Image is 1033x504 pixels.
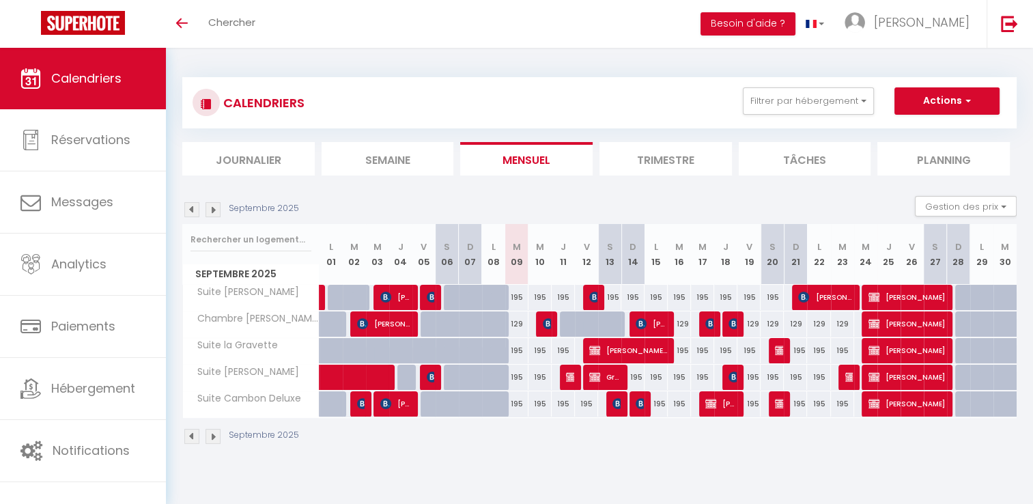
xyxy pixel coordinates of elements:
[190,227,311,252] input: Rechercher un logement...
[513,240,521,253] abbr: M
[761,224,784,285] th: 20
[874,14,970,31] span: [PERSON_NAME]
[389,224,412,285] th: 04
[11,5,52,46] button: Ouvrir le widget de chat LiveChat
[761,285,784,310] div: 195
[845,364,853,390] span: [PERSON_NAME]
[436,224,459,285] th: 06
[492,240,496,253] abbr: L
[909,240,915,253] abbr: V
[831,224,854,285] th: 23
[868,364,948,390] span: [PERSON_NAME]
[329,240,333,253] abbr: L
[636,311,668,337] span: [PERSON_NAME]
[775,391,783,417] span: Le vélo voyager Bowning
[838,240,847,253] abbr: M
[427,364,435,390] span: [PERSON_NAME]
[993,224,1017,285] th: 30
[229,429,299,442] p: Septembre 2025
[366,224,389,285] th: 03
[552,391,575,417] div: 195
[621,365,645,390] div: 195
[784,311,807,337] div: 129
[714,338,737,363] div: 195
[380,284,412,310] span: [PERSON_NAME]
[691,365,714,390] div: 195
[784,338,807,363] div: 195
[51,70,122,87] span: Calendriers
[714,224,737,285] th: 18
[817,240,821,253] abbr: L
[505,338,528,363] div: 195
[621,224,645,285] th: 14
[668,285,691,310] div: 195
[831,311,854,337] div: 129
[714,285,737,310] div: 195
[505,311,528,337] div: 129
[737,285,761,310] div: 195
[831,338,854,363] div: 195
[775,337,783,363] span: Mr [PERSON_NAME] le vélo voyager
[229,202,299,215] p: Septembre 2025
[575,391,598,417] div: 195
[645,285,668,310] div: 195
[467,240,474,253] abbr: D
[645,365,668,390] div: 195
[459,224,482,285] th: 07
[654,240,658,253] abbr: L
[701,12,795,36] button: Besoin d'aide ?
[51,131,130,148] span: Réservations
[761,311,784,337] div: 129
[645,391,668,417] div: 195
[737,338,761,363] div: 195
[444,240,450,253] abbr: S
[357,391,365,417] span: [PERSON_NAME]
[668,224,691,285] th: 16
[185,311,322,326] span: Chambre [PERSON_NAME]
[427,284,435,310] span: [PERSON_NAME]
[380,391,412,417] span: [PERSON_NAME]
[528,224,552,285] th: 10
[621,285,645,310] div: 195
[220,87,305,118] h3: CALENDRIERS
[868,391,948,417] span: [PERSON_NAME]
[784,365,807,390] div: 195
[398,240,404,253] abbr: J
[691,285,714,310] div: 195
[798,284,854,310] span: [PERSON_NAME]
[868,311,948,337] span: [PERSON_NAME]
[528,338,552,363] div: 195
[761,365,784,390] div: 195
[322,142,454,176] li: Semaine
[980,240,984,253] abbr: L
[607,240,613,253] abbr: S
[350,240,358,253] abbr: M
[915,196,1017,216] button: Gestion des prix
[51,318,115,335] span: Paiements
[947,224,970,285] th: 28
[552,224,575,285] th: 11
[612,391,621,417] span: [PERSON_NAME]
[739,142,871,176] li: Tâches
[668,365,691,390] div: 195
[1001,15,1018,32] img: logout
[182,142,315,176] li: Journalier
[41,11,125,35] img: Super Booking
[543,311,551,337] span: [PERSON_NAME]
[536,240,544,253] abbr: M
[728,364,737,390] span: [PERSON_NAME]
[886,240,892,253] abbr: J
[185,285,302,300] span: Suite [PERSON_NAME]
[737,311,761,337] div: 129
[645,224,668,285] th: 15
[598,224,621,285] th: 13
[698,240,707,253] abbr: M
[53,442,130,459] span: Notifications
[737,365,761,390] div: 195
[868,284,948,310] span: [PERSON_NAME]
[185,338,281,353] span: Suite la Gravette
[51,380,135,397] span: Hébergement
[589,364,621,390] span: Granero Fils
[691,338,714,363] div: 195
[185,391,305,406] span: Suite Cambon Deluxe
